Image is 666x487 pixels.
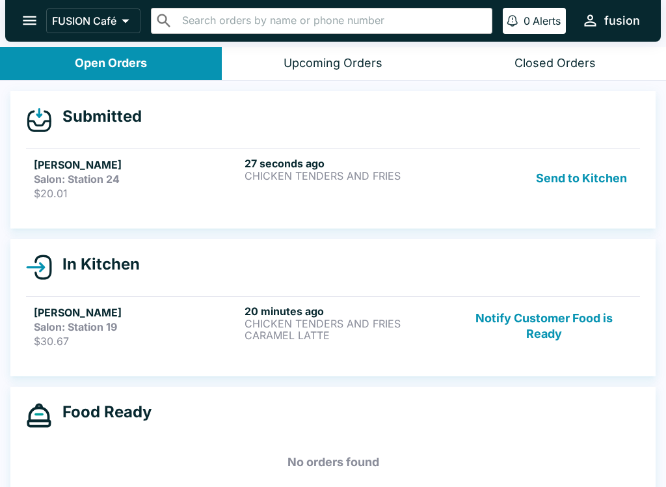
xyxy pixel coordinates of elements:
p: 0 [524,14,530,27]
button: open drawer [13,4,46,37]
button: Send to Kitchen [531,157,632,200]
h4: Food Ready [52,402,152,422]
p: $20.01 [34,187,239,200]
h6: 27 seconds ago [245,157,450,170]
h4: Submitted [52,107,142,126]
p: FUSION Café [52,14,116,27]
a: [PERSON_NAME]Salon: Station 24$20.0127 seconds agoCHICKEN TENDERS AND FRIESSend to Kitchen [26,148,640,208]
div: Closed Orders [514,56,596,71]
h5: [PERSON_NAME] [34,305,239,320]
a: [PERSON_NAME]Salon: Station 19$30.6720 minutes agoCHICKEN TENDERS AND FRIESCARAMEL LATTENotify Cu... [26,296,640,355]
p: Alerts [533,14,561,27]
button: fusion [576,7,645,35]
p: CHICKEN TENDERS AND FRIES [245,318,450,329]
button: Notify Customer Food is Ready [456,305,632,348]
h6: 20 minutes ago [245,305,450,318]
h4: In Kitchen [52,255,140,274]
p: $30.67 [34,335,239,348]
button: FUSION Café [46,8,140,33]
div: Open Orders [75,56,147,71]
input: Search orders by name or phone number [178,12,486,30]
div: fusion [604,13,640,29]
strong: Salon: Station 19 [34,320,117,333]
strong: Salon: Station 24 [34,173,120,186]
p: CHICKEN TENDERS AND FRIES [245,170,450,182]
h5: No orders found [26,439,640,486]
div: Upcoming Orders [284,56,382,71]
p: CARAMEL LATTE [245,329,450,341]
h5: [PERSON_NAME] [34,157,239,173]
